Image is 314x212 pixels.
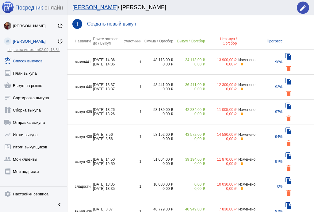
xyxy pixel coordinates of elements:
[285,202,292,209] mat-icon: file_copy
[173,157,205,162] div: 39 194,00 ₽
[173,182,205,186] div: 0,00 ₽
[173,83,205,87] div: 36 411,00 ₽
[93,50,123,75] td: [DATE] 14:36 [DATE] 14:36
[4,190,11,198] mat-icon: settings
[93,33,123,50] th: Прием заказов до / Выкуп
[4,155,11,163] mat-icon: group
[4,57,11,65] mat-icon: add_shopping_cart
[285,77,292,85] mat-icon: file_copy
[285,177,292,184] mat-icon: file_copy
[263,50,283,75] td: 98%
[4,82,11,89] mat-icon: shopping_basket
[237,112,243,116] div: 0
[173,58,205,62] div: 34 113,00 ₽
[263,100,283,124] td: 97%
[263,149,283,174] td: 97%
[299,4,307,12] mat-icon: edit
[205,58,237,62] div: 13 900,00 ₽
[263,75,283,100] td: 93%
[285,152,292,159] mat-icon: file_copy
[173,62,205,66] div: 0,00 ₽
[237,132,257,137] div: Изменено:
[173,132,205,137] div: 43 572,00 ₽
[263,33,283,50] th: Прогресс
[285,139,292,147] mat-icon: delete
[141,162,173,166] div: 0,00 ₽
[67,75,93,100] td: выкуп 440
[285,102,292,110] mat-icon: file_copy
[67,100,93,124] td: выкуп 439
[285,189,292,197] mat-icon: delete
[4,94,11,101] mat-icon: sort
[123,149,141,174] td: 1
[4,131,11,138] mat-icon: show_chart
[205,182,237,186] div: 10 030,00 ₽
[141,87,173,91] div: 0,00 ₽
[141,182,173,186] div: 10 030,00 ₽
[237,62,243,66] div: 0
[56,201,63,208] mat-icon: chevron_left
[13,39,57,44] div: [PERSON_NAME]
[205,83,237,87] div: 12 300,00 ₽
[285,164,292,172] mat-icon: delete
[173,186,205,191] div: 0,00 ₽
[13,24,57,28] div: [PERSON_NAME]
[141,58,173,62] div: 48 113,00 ₽
[205,108,237,112] div: 11 005,00 ₽
[237,186,243,191] div: 0
[67,50,93,75] td: выкуп441
[4,37,11,45] img: community_200.png
[141,132,173,137] div: 58 152,00 ₽
[141,83,173,87] div: 48 441,00 ₽
[141,33,173,50] th: Сумма / Оргсбор
[93,124,123,149] td: [DATE] 8:56 [DATE] 8:56
[205,162,237,166] div: 0,00 ₽
[4,22,11,29] img: O4awEp9LpKGYEZBxOm6KLRXQrA0SojuAgygPtFCRogdHmNS3bfFw-bnmtcqyXLVtOmoJu9Rw.jpg
[205,157,237,162] div: 11 870,00 ₽
[205,137,237,141] div: 0,00 ₽
[285,65,292,72] mat-icon: delete
[237,207,257,211] div: Изменено:
[93,174,123,199] td: [DATE] 13:35 [DATE] 13:35
[4,168,11,175] mat-icon: receipt
[205,87,237,91] div: 0,00 ₽
[173,87,205,91] div: 0,00 ₽
[123,50,141,75] td: 1
[72,4,291,11] div: / [PERSON_NAME]
[123,33,141,50] th: Участники
[93,75,123,100] td: [DATE] 13:37 [DATE] 13:37
[205,33,237,50] th: Невыкуп / Оргсбор
[285,90,292,97] mat-icon: delete
[237,83,257,87] div: Изменено:
[285,115,292,122] mat-icon: delete
[173,33,205,50] th: Выкуп / Оргсбор
[141,186,173,191] div: 0,00 ₽
[67,33,93,50] th: Название
[285,53,292,60] mat-icon: file_copy
[141,157,173,162] div: 51 064,00 ₽
[123,75,141,100] td: 1
[205,112,237,116] div: 0,00 ₽
[72,19,82,29] mat-icon: add
[141,137,173,141] div: 0,00 ₽
[173,137,205,141] div: 0,00 ₽
[237,58,257,62] div: Изменено:
[237,108,257,112] div: Изменено:
[141,112,173,116] div: 0,00 ₽
[173,162,205,166] div: 0,00 ₽
[173,112,205,116] div: 0,00 ₽
[7,48,59,52] a: подписка истекает02.09, 13:34
[123,174,141,199] td: 1
[173,207,205,211] div: 40 949,00 ₽
[4,119,11,126] mat-icon: local_shipping
[123,100,141,124] td: 1
[141,62,173,66] div: 0,00 ₽
[123,124,141,149] td: 1
[205,62,237,66] div: 0,00 ₽
[72,4,118,10] a: [PERSON_NAME]
[39,48,60,52] span: 02.09, 13:34
[4,143,11,151] mat-icon: local_atm
[67,124,93,149] td: выкуп 438
[280,195,287,202] mat-icon: keyboard_arrow_up
[285,127,292,135] mat-icon: file_copy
